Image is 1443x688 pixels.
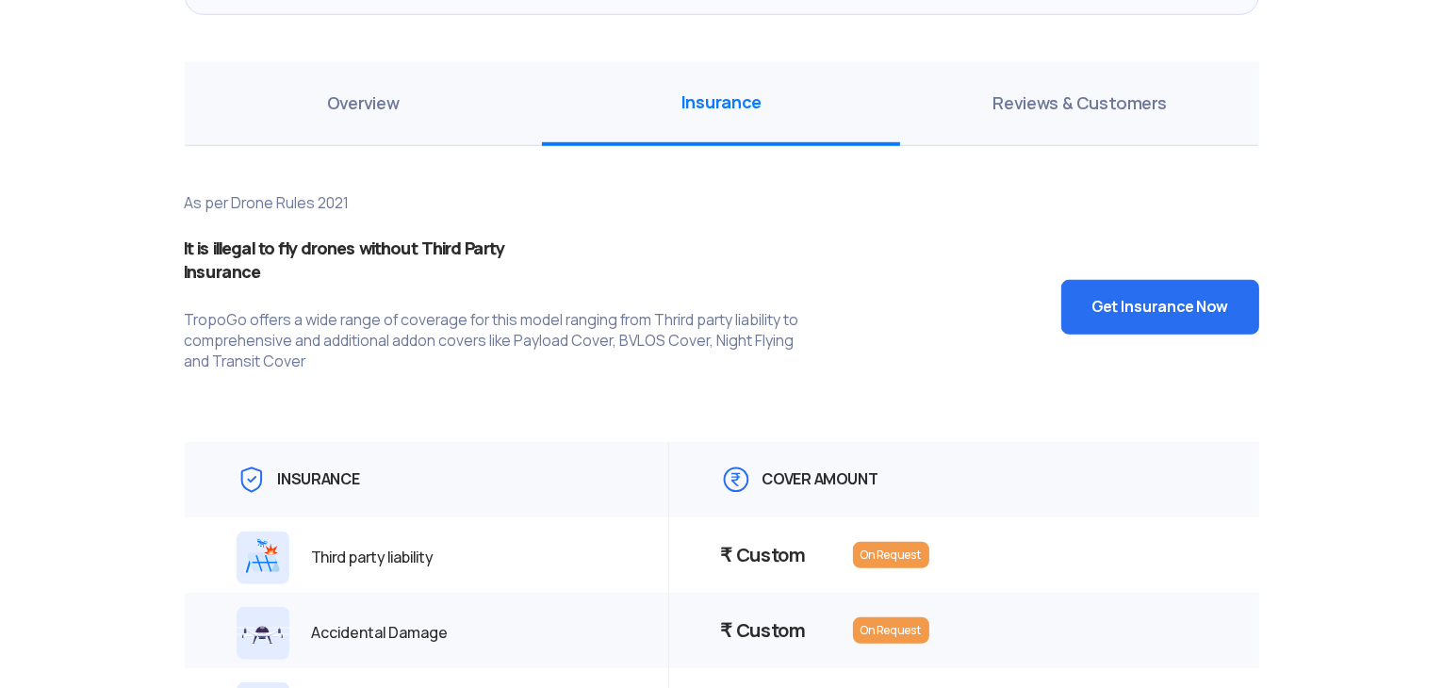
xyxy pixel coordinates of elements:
span: Third party liability [312,548,434,568]
span: Insurance [542,62,900,146]
img: ic_thirdparty.svg [237,532,289,584]
img: ic_accidental_damage.svg [237,607,289,660]
span: Accidental Damage [312,623,449,644]
span: Overview [185,62,543,146]
button: Get Insurance Now [1061,280,1259,335]
span: Reviews & Customers [900,62,1258,146]
h4: It is illegal to fly drones without Third Party Insurance [185,237,532,284]
img: ic_cover.svg [721,465,751,495]
span: ₹ Custom [721,540,834,570]
span: On Request [853,542,929,568]
p: As per Drone Rules 2021 [185,174,532,214]
p: TropoGo offers a wide range of coverage for this model ranging from Thrird party liability to com... [185,291,800,372]
span: Insurance [278,469,361,490]
img: ic_insurance.svg [237,465,267,495]
span: ₹ Custom [721,615,834,646]
span: On Request [853,617,929,644]
span: Cover amount [762,469,878,490]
